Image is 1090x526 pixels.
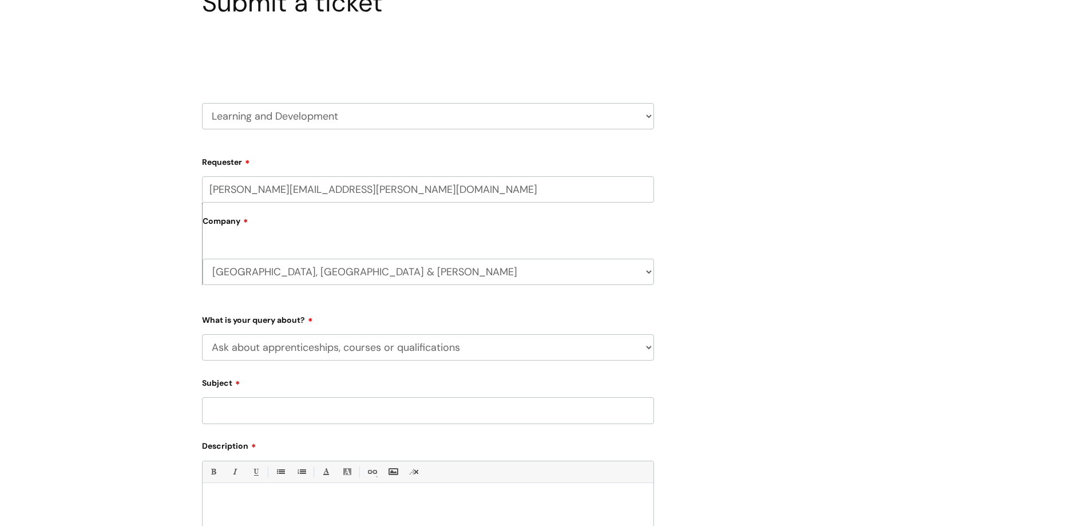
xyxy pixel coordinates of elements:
[202,176,654,203] input: Email
[202,153,654,167] label: Requester
[227,465,241,479] a: Italic (Ctrl-I)
[294,465,308,479] a: 1. Ordered List (Ctrl-Shift-8)
[364,465,379,479] a: Link
[319,465,333,479] a: Font Color
[203,212,654,238] label: Company
[273,465,287,479] a: • Unordered List (Ctrl-Shift-7)
[206,465,220,479] a: Bold (Ctrl-B)
[407,465,421,479] a: Remove formatting (Ctrl-\)
[202,374,654,388] label: Subject
[386,465,400,479] a: Insert Image...
[248,465,263,479] a: Underline(Ctrl-U)
[202,311,654,325] label: What is your query about?
[202,45,654,66] h2: Select issue type
[340,465,354,479] a: Back Color
[202,437,654,451] label: Description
